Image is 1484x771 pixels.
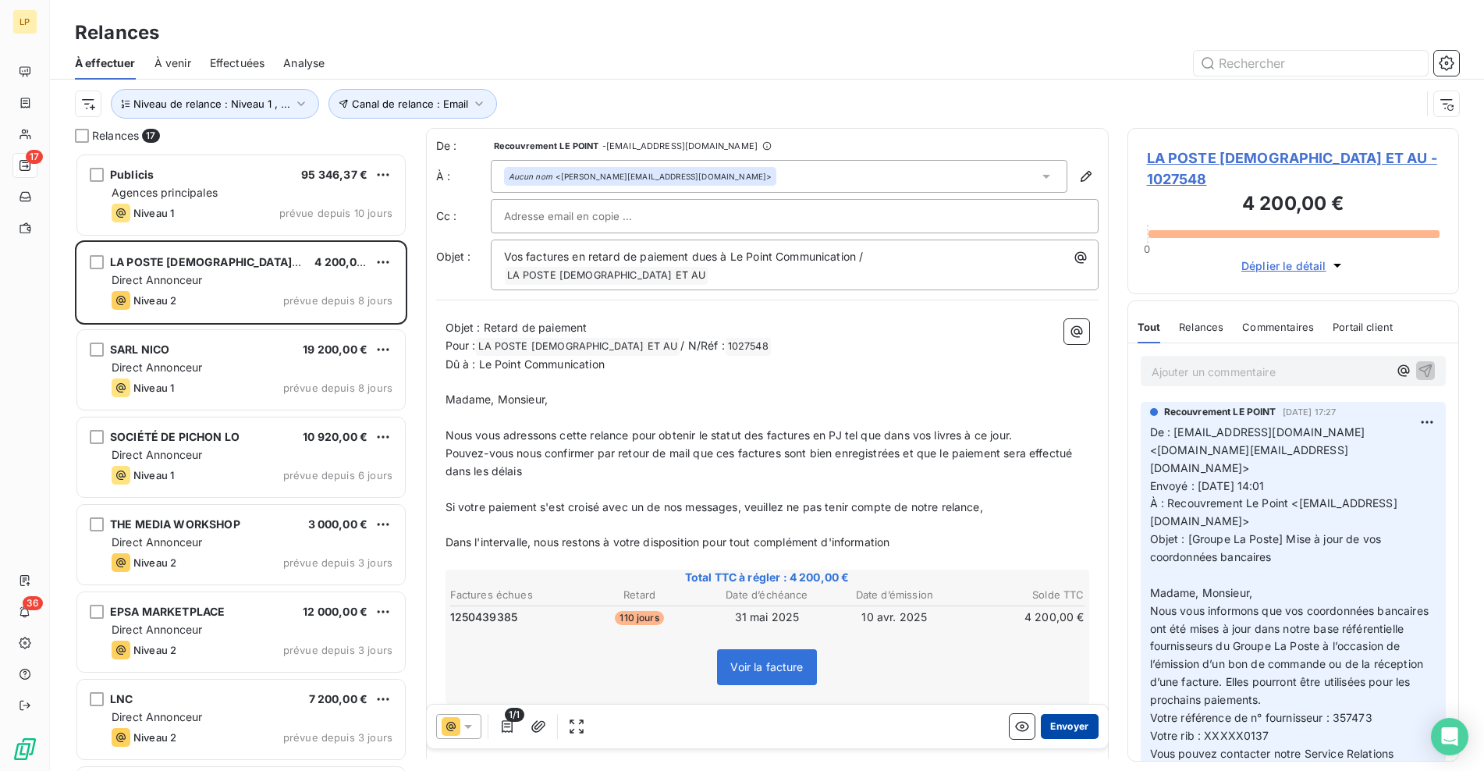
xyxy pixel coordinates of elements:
[505,267,708,285] span: LA POSTE [DEMOGRAPHIC_DATA] ET AU
[832,609,957,626] td: 10 avr. 2025
[283,556,392,569] span: prévue depuis 3 jours
[494,141,599,151] span: Recouvrement LE POINT
[436,169,491,184] label: À :
[283,469,392,481] span: prévue depuis 6 jours
[301,168,367,181] span: 95 346,37 €
[832,587,957,603] th: Date d’émission
[476,338,680,356] span: LA POSTE [DEMOGRAPHIC_DATA] ET AU
[1150,604,1433,706] span: Nous vous informons que vos coordonnées bancaires ont été mises à jour dans notre base référentie...
[112,623,202,636] span: Direct Annonceur
[1147,190,1440,221] h3: 4 200,00 €
[110,343,169,356] span: SARL NICO
[726,338,771,356] span: 1027548
[110,430,240,443] span: SOCIÉTÉ DE PICHON LO
[509,171,552,182] em: Aucun nom
[112,273,202,286] span: Direct Annonceur
[1194,51,1428,76] input: Rechercher
[1150,479,1265,492] span: Envoyé : [DATE] 14:01
[504,250,864,263] span: Vos factures en retard de paiement dues à Le Point Communication /
[1150,532,1385,563] span: Objet : [Groupe La Poste] Mise à jour de vos coordonnées bancaires
[1241,258,1326,274] span: Déplier le détail
[436,138,491,154] span: De :
[1150,586,1253,599] span: Madame, Monsieur,
[303,605,367,618] span: 12 000,00 €
[111,89,319,119] button: Niveau de relance : Niveau 1 , ...
[110,168,154,181] span: Publicis
[1150,711,1372,724] span: Votre référence de n° fournisseur : 357473
[959,587,1085,603] th: Solde TTC
[1138,321,1161,333] span: Tout
[110,255,327,268] span: LA POSTE [DEMOGRAPHIC_DATA] ET AU
[26,150,43,164] span: 17
[1150,425,1369,474] span: De : [EMAIL_ADDRESS][DOMAIN_NAME] <[DOMAIN_NAME][EMAIL_ADDRESS][DOMAIN_NAME]>
[450,609,518,625] span: 1250439385
[110,517,240,531] span: THE MEDIA WORKSHOP
[283,294,392,307] span: prévue depuis 8 jours
[23,596,43,610] span: 36
[133,644,176,656] span: Niveau 2
[577,587,702,603] th: Retard
[110,692,133,705] span: LNC
[112,186,218,199] span: Agences principales
[133,469,174,481] span: Niveau 1
[704,609,829,626] td: 31 mai 2025
[1150,729,1269,742] span: Votre rib : XXXXX0137
[142,129,159,143] span: 17
[509,171,772,182] div: <[PERSON_NAME][EMAIL_ADDRESS][DOMAIN_NAME]>
[1147,147,1440,190] span: LA POSTE [DEMOGRAPHIC_DATA] ET AU - 1027548
[112,710,202,723] span: Direct Annonceur
[436,208,491,224] label: Cc :
[1242,321,1314,333] span: Commentaires
[314,255,375,268] span: 4 200,00 €
[283,382,392,394] span: prévue depuis 8 jours
[446,428,1013,442] span: Nous vous adressons cette relance pour obtenir le statut des factures en PJ tel que dans vos livr...
[448,570,1087,585] span: Total TTC à régler : 4 200,00 €
[704,587,829,603] th: Date d’échéance
[75,19,159,47] h3: Relances
[446,500,983,513] span: Si votre paiement s'est croisé avec un de nos messages, veuillez ne pas tenir compte de notre rel...
[446,339,476,352] span: Pour :
[1144,243,1150,255] span: 0
[504,204,672,228] input: Adresse email en copie ...
[75,55,136,71] span: À effectuer
[446,357,605,371] span: Dû à : Le Point Communication
[133,294,176,307] span: Niveau 2
[133,556,176,569] span: Niveau 2
[1283,407,1337,417] span: [DATE] 17:27
[352,98,468,110] span: Canal de relance : Email
[615,611,663,625] span: 110 jours
[436,250,471,263] span: Objet :
[303,343,367,356] span: 19 200,00 €
[75,153,407,771] div: grid
[133,207,174,219] span: Niveau 1
[283,644,392,656] span: prévue depuis 3 jours
[210,55,265,71] span: Effectuées
[959,609,1085,626] td: 4 200,00 €
[133,98,290,110] span: Niveau de relance : Niveau 1 , ...
[446,535,890,549] span: Dans l'intervalle, nous restons à votre disposition pour tout complément d'information
[680,339,724,352] span: / N/Réf :
[283,731,392,744] span: prévue depuis 3 jours
[279,207,392,219] span: prévue depuis 10 jours
[446,393,549,406] span: Madame, Monsieur,
[308,517,368,531] span: 3 000,00 €
[1179,321,1223,333] span: Relances
[730,660,803,673] span: Voir la facture
[112,361,202,374] span: Direct Annonceur
[133,731,176,744] span: Niveau 2
[1333,321,1393,333] span: Portail client
[1431,718,1468,755] div: Open Intercom Messenger
[133,382,174,394] span: Niveau 1
[449,587,575,603] th: Factures échues
[303,430,367,443] span: 10 920,00 €
[12,9,37,34] div: LP
[12,737,37,762] img: Logo LeanPay
[446,446,1076,478] span: Pouvez-vous nous confirmer par retour de mail que ces factures sont bien enregistrées et que le p...
[92,128,139,144] span: Relances
[505,708,524,722] span: 1/1
[1164,405,1276,419] span: Recouvrement LE POINT
[110,605,225,618] span: EPSA MARKETPLACE
[154,55,191,71] span: À venir
[1237,257,1350,275] button: Déplier le détail
[112,448,202,461] span: Direct Annonceur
